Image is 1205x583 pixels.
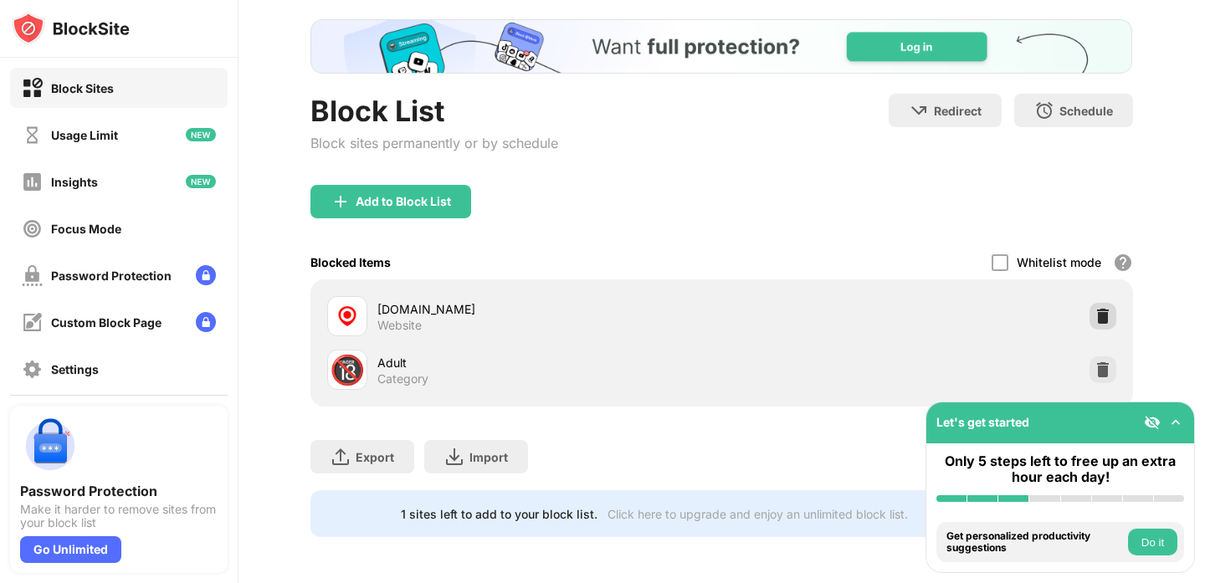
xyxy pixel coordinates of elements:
img: new-icon.svg [186,175,216,188]
div: Add to Block List [356,195,451,208]
img: block-on.svg [22,78,43,99]
div: Only 5 steps left to free up an extra hour each day! [936,453,1184,485]
div: Blocked Items [310,255,391,269]
div: Usage Limit [51,128,118,142]
div: Settings [51,362,99,376]
img: lock-menu.svg [196,265,216,285]
div: 1 sites left to add to your block list. [401,507,597,521]
div: Block sites permanently or by schedule [310,135,558,151]
div: Custom Block Page [51,315,162,330]
div: Block Sites [51,81,114,95]
div: Category [377,371,428,386]
div: Password Protection [51,268,172,283]
div: Focus Mode [51,222,121,236]
div: Adult [377,354,721,371]
div: Let's get started [936,415,1029,429]
img: omni-setup-toggle.svg [1167,414,1184,431]
button: Do it [1128,529,1177,555]
div: [DOMAIN_NAME] [377,300,721,318]
div: Password Protection [20,483,218,499]
div: Redirect [934,104,982,118]
img: favicons [337,306,357,326]
img: logo-blocksite.svg [12,12,130,45]
div: Import [469,450,508,464]
div: Export [356,450,394,464]
div: Schedule [1059,104,1113,118]
img: push-password-protection.svg [20,416,80,476]
div: Block List [310,94,558,128]
img: insights-off.svg [22,171,43,192]
img: eye-not-visible.svg [1144,414,1161,431]
div: Website [377,318,422,333]
img: focus-off.svg [22,218,43,239]
img: lock-menu.svg [196,312,216,332]
img: password-protection-off.svg [22,265,43,286]
iframe: Banner [310,19,1132,74]
div: Get personalized productivity suggestions [946,530,1124,555]
div: Make it harder to remove sites from your block list [20,503,218,529]
img: settings-off.svg [22,359,43,380]
div: Insights [51,175,98,189]
img: time-usage-off.svg [22,125,43,146]
div: Go Unlimited [20,536,121,563]
div: 🔞 [330,353,365,387]
div: Whitelist mode [1017,255,1101,269]
div: Click here to upgrade and enjoy an unlimited block list. [608,507,908,521]
img: new-icon.svg [186,128,216,141]
img: customize-block-page-off.svg [22,312,43,333]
